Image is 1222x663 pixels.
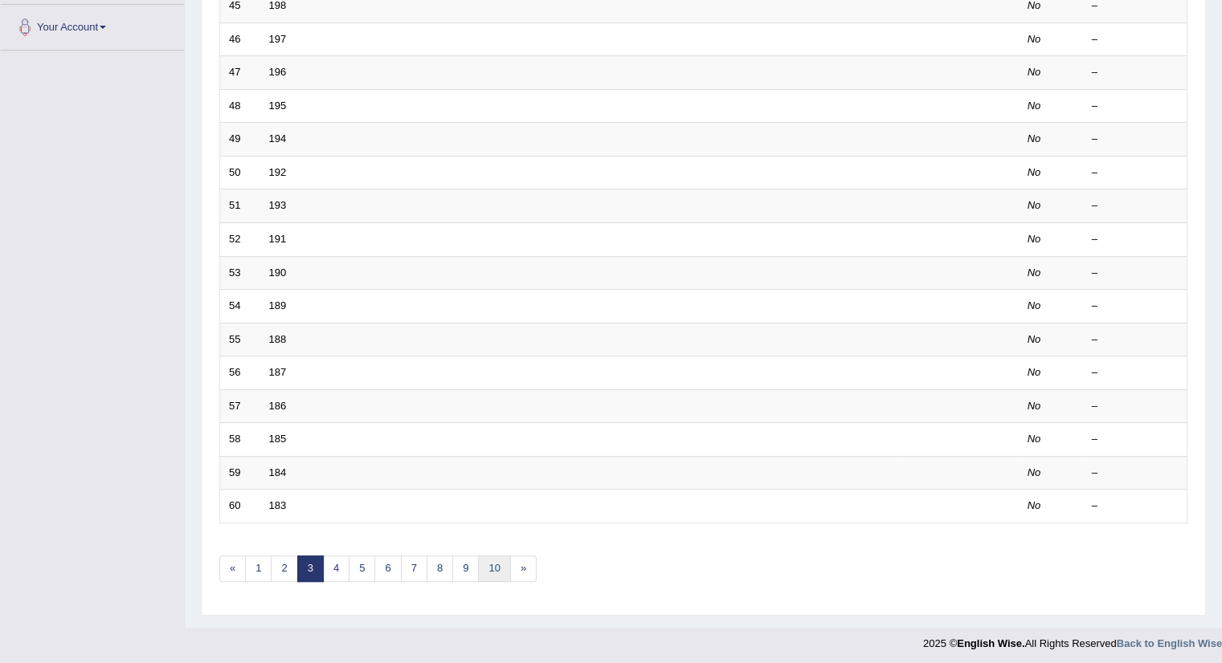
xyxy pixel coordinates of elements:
a: 8 [427,555,453,582]
em: No [1028,100,1041,112]
a: 4 [323,555,349,582]
em: No [1028,499,1041,511]
a: « [219,555,246,582]
div: – [1092,399,1179,414]
em: No [1028,400,1041,412]
div: 2025 © All Rights Reserved [923,628,1222,651]
div: – [1092,466,1179,481]
div: – [1092,266,1179,281]
a: 195 [269,100,287,112]
td: 58 [220,423,260,457]
a: 191 [269,233,287,245]
a: 186 [269,400,287,412]
td: 60 [220,490,260,523]
td: 47 [220,56,260,90]
em: No [1028,266,1041,279]
em: No [1028,366,1041,378]
em: No [1028,199,1041,211]
td: 50 [220,156,260,189]
a: 2 [271,555,297,582]
td: 51 [220,189,260,223]
a: 193 [269,199,287,211]
em: No [1028,66,1041,78]
div: – [1092,99,1179,114]
a: 3 [297,555,324,582]
td: 54 [220,290,260,323]
a: 187 [269,366,287,378]
a: » [510,555,537,582]
a: 190 [269,266,287,279]
em: No [1028,166,1041,178]
a: 7 [401,555,427,582]
a: 185 [269,433,287,445]
a: 183 [269,499,287,511]
em: No [1028,433,1041,445]
a: 188 [269,333,287,345]
div: – [1092,65,1179,80]
div: – [1092,498,1179,514]
div: – [1092,198,1179,214]
td: 49 [220,123,260,157]
a: 196 [269,66,287,78]
td: 56 [220,356,260,390]
a: 1 [245,555,272,582]
div: – [1092,232,1179,247]
div: – [1092,32,1179,47]
a: 197 [269,33,287,45]
a: 192 [269,166,287,178]
a: 189 [269,299,287,311]
em: No [1028,33,1041,45]
a: 9 [452,555,479,582]
td: 52 [220,222,260,256]
td: 46 [220,22,260,56]
div: – [1092,165,1179,181]
div: – [1092,332,1179,348]
a: 184 [269,466,287,478]
em: No [1028,233,1041,245]
em: No [1028,333,1041,345]
em: No [1028,299,1041,311]
td: 55 [220,323,260,356]
td: 48 [220,89,260,123]
div: – [1092,299,1179,314]
a: 10 [478,555,510,582]
a: 194 [269,132,287,144]
td: 57 [220,389,260,423]
td: 53 [220,256,260,290]
div: – [1092,132,1179,147]
a: Your Account [1,5,184,45]
a: Back to English Wise [1117,637,1222,649]
div: – [1092,365,1179,380]
em: No [1028,466,1041,478]
strong: English Wise. [957,637,1024,649]
a: 5 [349,555,375,582]
em: No [1028,132,1041,144]
a: 6 [374,555,401,582]
div: – [1092,432,1179,447]
td: 59 [220,456,260,490]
